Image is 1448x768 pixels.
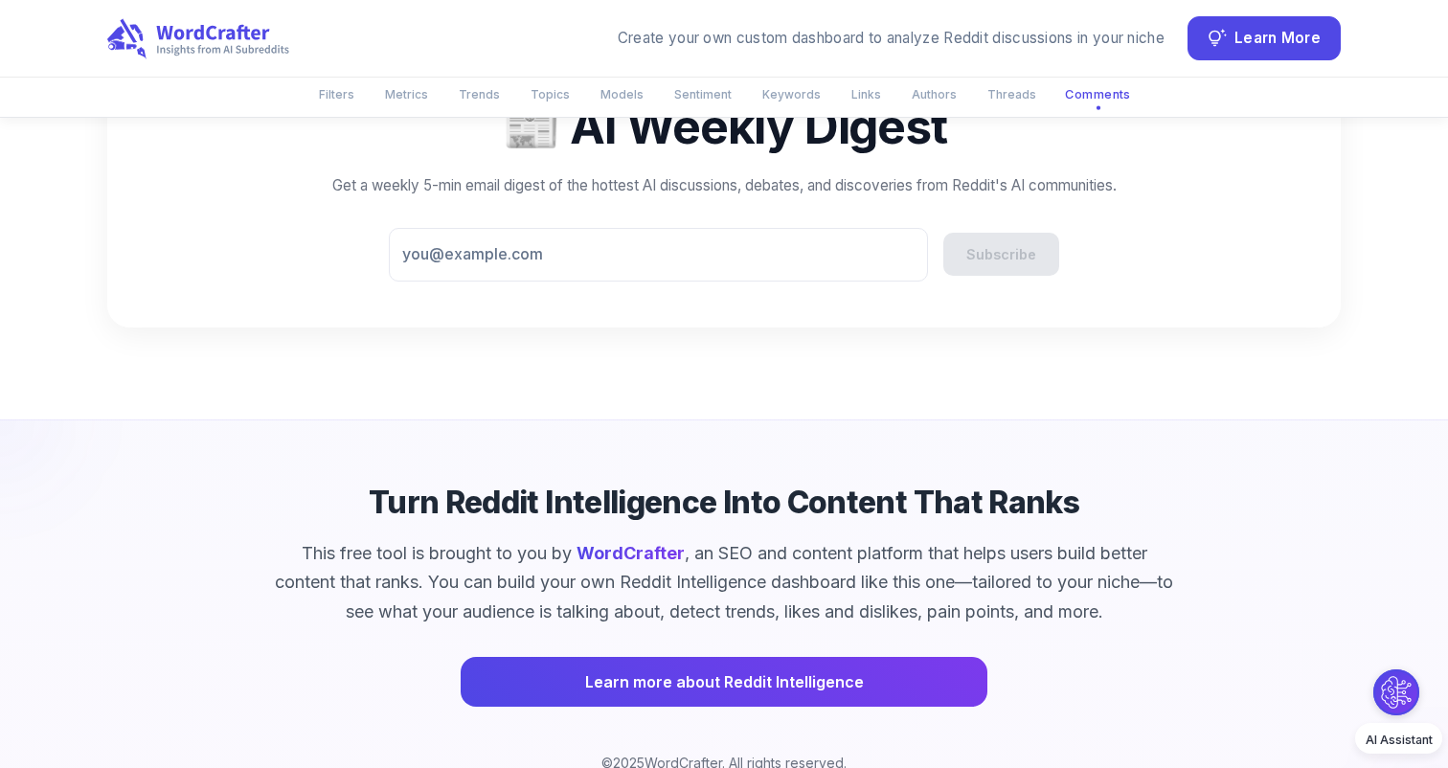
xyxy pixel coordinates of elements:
[373,79,440,110] button: Metrics
[900,79,968,110] button: Authors
[269,539,1179,627] p: This free tool is brought to you by , an SEO and content platform that helps users build better c...
[389,228,928,282] input: you@example.com
[618,28,1165,50] div: Create your own custom dashboard to analyze Reddit discussions in your niche
[585,668,864,695] span: Learn more about Reddit Intelligence
[461,657,987,707] a: Learn more about Reddit Intelligence
[447,79,511,110] button: Trends
[138,175,1310,197] p: Get a weekly 5-min email digest of the hottest AI discussions, debates, and discoveries from Redd...
[1188,16,1341,60] button: Learn More
[663,79,743,110] button: Sentiment
[840,79,893,110] button: Links
[589,79,655,110] button: Models
[519,79,581,110] button: Topics
[1234,26,1321,52] span: Learn More
[307,79,366,110] button: Filters
[369,482,1079,524] h4: Turn Reddit Intelligence Into Content That Ranks
[751,79,832,110] button: Keywords
[577,543,685,563] a: WordCrafter
[1053,78,1143,111] button: Comments
[976,79,1048,110] button: Threads
[1366,733,1433,747] span: AI Assistant
[138,95,1310,160] h2: 📰 AI Weekly Digest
